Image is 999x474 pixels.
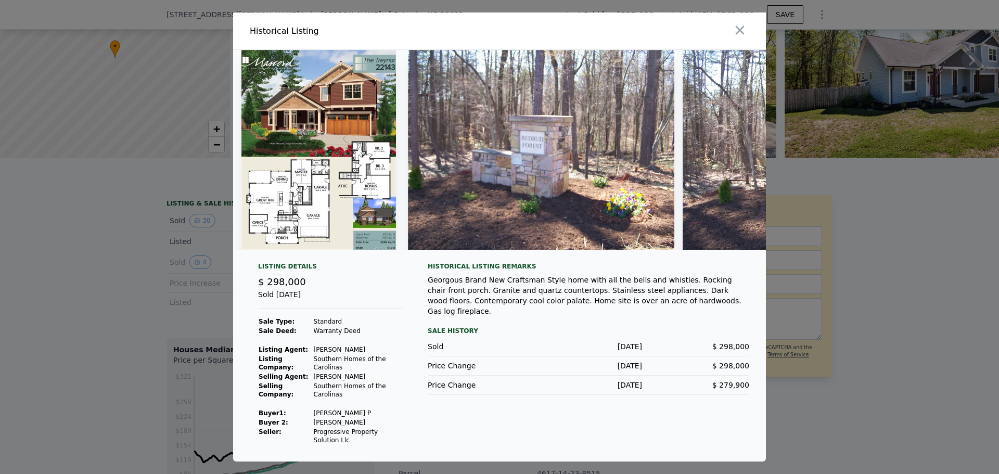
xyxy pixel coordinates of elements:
strong: Buyer 1 : [259,409,286,417]
strong: Listing Company: [259,355,293,371]
div: Price Change [428,361,535,371]
td: [PERSON_NAME] [313,345,403,354]
td: [PERSON_NAME] [313,418,403,427]
div: [DATE] [535,380,642,390]
img: Property Img [241,50,396,250]
div: [DATE] [535,341,642,352]
td: Progressive Property Solution Llc [313,427,403,445]
strong: Seller : [259,428,281,435]
div: Sale History [428,325,749,337]
div: Georgous Brand New Craftsman Style home with all the bells and whistles. Rocking chair front porc... [428,275,749,316]
span: $ 298,000 [712,362,749,370]
div: Price Change [428,380,535,390]
div: Listing Details [258,262,403,275]
strong: Buyer 2: [259,419,288,426]
td: [PERSON_NAME] P [313,408,403,418]
strong: Selling Company: [259,382,293,398]
td: Standard [313,317,403,326]
td: Southern Homes of the Carolinas [313,381,403,399]
strong: Selling Agent: [259,373,309,380]
div: Historical Listing remarks [428,262,749,271]
span: $ 298,000 [258,276,306,287]
img: Property Img [408,50,674,250]
strong: Sale Type: [259,318,294,325]
strong: Sale Deed: [259,327,297,335]
strong: Listing Agent: [259,346,308,353]
div: [DATE] [535,361,642,371]
div: Historical Listing [250,25,495,37]
span: $ 279,900 [712,381,749,389]
span: $ 298,000 [712,342,749,351]
div: Sold [428,341,535,352]
img: Property Img [683,50,949,250]
div: Sold [DATE] [258,289,403,309]
td: [PERSON_NAME] [313,372,403,381]
td: Warranty Deed [313,326,403,336]
td: Southern Homes of the Carolinas [313,354,403,372]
